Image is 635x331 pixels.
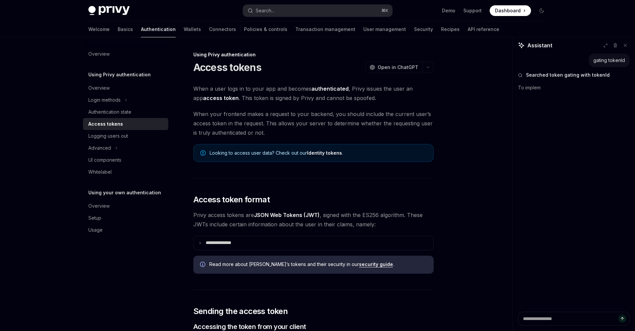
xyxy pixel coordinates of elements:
[307,150,342,156] a: Identity tokens
[518,312,630,326] textarea: Ask a question...
[83,82,168,94] a: Overview
[495,7,521,14] span: Dashboard
[618,315,626,323] button: Send message
[593,57,625,64] div: gating tokenId
[88,71,151,79] h5: Using Privy authentication
[83,154,168,166] a: UI components
[88,50,110,58] div: Overview
[463,7,482,14] a: Support
[118,21,133,37] a: Basics
[88,226,103,234] div: Usage
[527,41,552,49] span: Assistant
[363,21,406,37] a: User management
[209,261,427,268] span: Read more about [PERSON_NAME]’s tokens and their security in our .
[256,7,274,15] div: Search...
[88,21,110,37] a: Welcome
[518,84,630,92] p: To implem
[88,108,131,116] div: Authentication state
[83,130,168,142] a: Logging users out
[88,96,121,104] div: Login methods
[210,150,427,156] span: Looking to access user data? Check out our .
[193,84,434,103] span: When a user logs in to your app and becomes , Privy issues the user an app . This token is signed...
[414,21,433,37] a: Security
[88,202,110,210] div: Overview
[88,214,101,222] div: Setup
[244,21,287,37] a: Policies & controls
[209,21,236,37] a: Connectors
[83,166,168,178] a: Whitelabel
[83,118,168,130] a: Access tokens
[83,94,168,106] button: Toggle Login methods section
[193,51,434,58] div: Using Privy authentication
[200,262,207,268] svg: Info
[184,21,201,37] a: Wallets
[83,48,168,60] a: Overview
[88,168,112,176] div: Whitelabel
[203,95,239,101] strong: access token
[141,21,176,37] a: Authentication
[518,72,630,78] button: Searched token gating with tokenId
[88,120,123,128] div: Access tokens
[311,85,349,92] strong: authenticated
[378,64,418,71] span: Open in ChatGPT
[88,156,121,164] div: UI components
[88,189,161,197] h5: Using your own authentication
[254,212,320,219] a: JSON Web Tokens (JWT)
[83,142,168,154] button: Toggle Advanced section
[365,62,422,73] button: Open in ChatGPT
[536,5,547,16] button: Toggle dark mode
[88,144,111,152] div: Advanced
[83,200,168,212] a: Overview
[193,306,288,317] span: Sending the access token
[193,61,261,73] h1: Access tokens
[88,6,130,15] img: dark logo
[243,5,392,17] button: Open search
[88,84,110,92] div: Overview
[193,210,434,229] span: Privy access tokens are , signed with the ES256 algorithm. These JWTs include certain information...
[381,8,388,13] span: ⌘ K
[200,150,206,156] svg: Note
[83,212,168,224] a: Setup
[88,132,128,140] div: Logging users out
[441,21,460,37] a: Recipes
[295,21,355,37] a: Transaction management
[193,109,434,137] span: When your frontend makes a request to your backend, you should include the current user’s access ...
[193,194,270,205] span: Access token format
[359,261,393,267] a: security guide
[490,5,531,16] a: Dashboard
[83,106,168,118] a: Authentication state
[468,21,499,37] a: API reference
[83,224,168,236] a: Usage
[442,7,455,14] a: Demo
[526,72,610,78] span: Searched token gating with tokenId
